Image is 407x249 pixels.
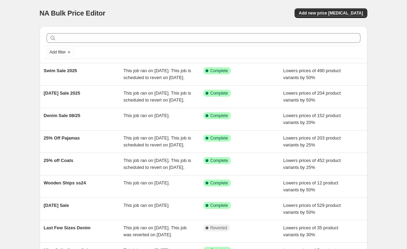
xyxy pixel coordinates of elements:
[299,10,363,16] span: Add new price [MEDICAL_DATA]
[295,8,367,18] button: Add new price [MEDICAL_DATA]
[210,180,228,186] span: Complete
[123,180,170,185] span: This job ran on [DATE].
[283,135,341,147] span: Lowers prices of 203 product variants by 25%
[123,113,170,118] span: This job ran on [DATE].
[210,90,228,96] span: Complete
[44,158,73,163] span: 25% off Coats
[210,113,228,118] span: Complete
[44,203,69,208] span: [DATE] Sale
[123,135,191,147] span: This job ran on [DATE]. This job is scheduled to revert on [DATE].
[283,113,341,125] span: Lowers prices of 152 product variants by 20%
[283,225,338,237] span: Lowers prices of 35 product variants by 30%
[283,90,341,103] span: Lowers prices of 204 product variants by 50%
[210,225,227,231] span: Reverted
[44,113,80,118] span: Denim Sale 08/25
[210,68,228,74] span: Complete
[123,68,191,80] span: This job ran on [DATE]. This job is scheduled to revert on [DATE].
[210,203,228,208] span: Complete
[123,203,170,208] span: This job ran on [DATE].
[50,49,66,55] span: Add filter
[123,225,187,237] span: This job ran on [DATE]. This job was reverted on [DATE].
[283,180,338,192] span: Lowers prices of 12 product variants by 50%
[40,9,106,17] span: NA Bulk Price Editor
[283,68,341,80] span: Lowers prices of 490 product variants by 50%
[283,158,341,170] span: Lowers prices of 452 product variants by 25%
[123,158,191,170] span: This job ran on [DATE]. This job is scheduled to revert on [DATE].
[44,90,80,96] span: [DATE] Sale 2025
[283,203,341,215] span: Lowers prices of 529 product variants by 50%
[44,68,77,73] span: Swim Sale 2025
[123,90,191,103] span: This job ran on [DATE]. This job is scheduled to revert on [DATE].
[47,48,74,56] button: Add filter
[210,158,228,163] span: Complete
[44,180,86,185] span: Wooden Ships ss24
[210,135,228,141] span: Complete
[44,225,91,230] span: Last Few Sizes Denim
[44,135,80,141] span: 25% Off Pajamas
